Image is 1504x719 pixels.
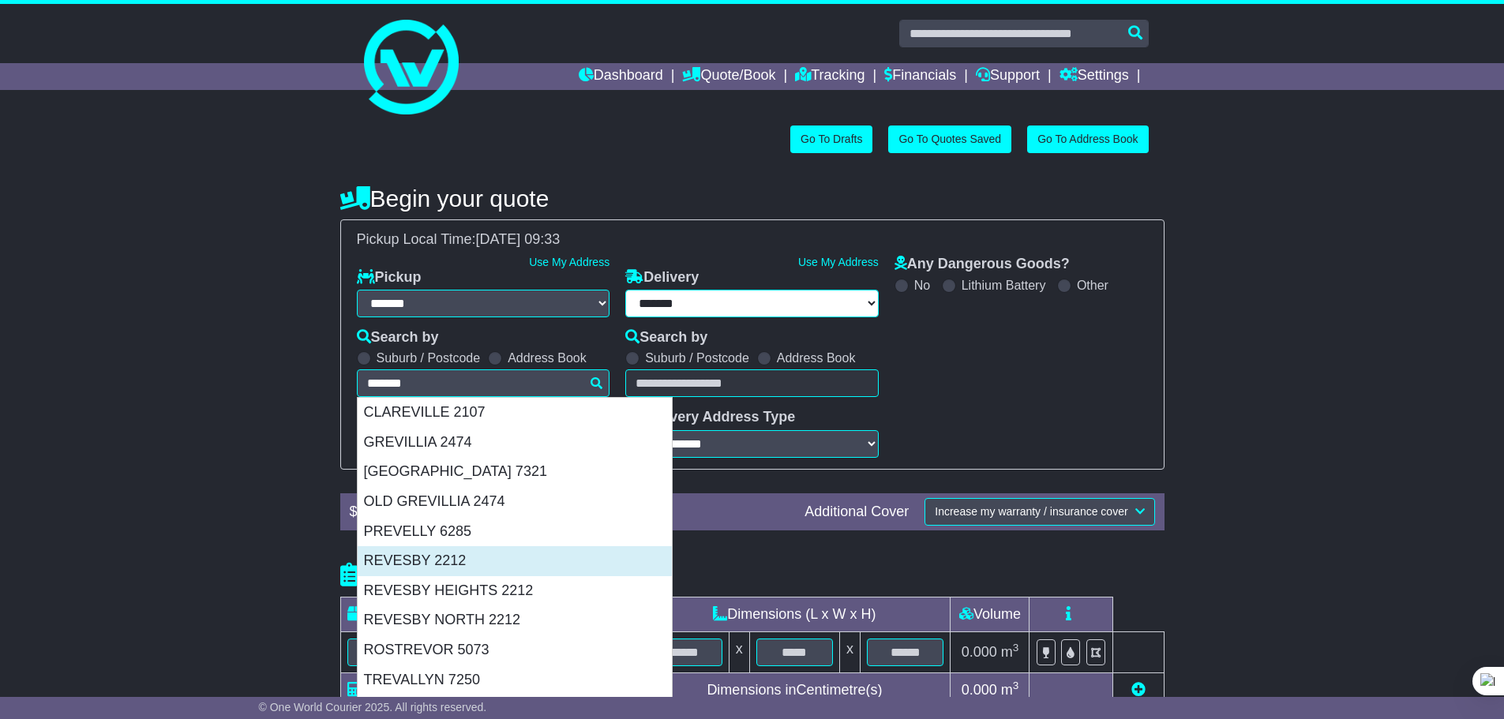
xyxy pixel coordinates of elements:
[358,605,672,635] div: REVESBY NORTH 2212
[625,329,707,346] label: Search by
[1013,680,1019,691] sup: 3
[888,125,1011,153] a: Go To Quotes Saved
[682,63,775,90] a: Quote/Book
[358,517,672,547] div: PREVELLY 6285
[358,487,672,517] div: OLD GREVILLIA 2474
[840,631,861,672] td: x
[914,278,930,293] label: No
[342,504,797,521] div: $ FreightSafe warranty included
[340,597,472,631] td: Type
[951,597,1030,631] td: Volume
[358,398,672,428] div: CLAREVILLE 2107
[790,125,872,153] a: Go To Drafts
[358,635,672,665] div: ROSTREVOR 5073
[357,329,439,346] label: Search by
[884,63,956,90] a: Financials
[1131,682,1146,698] a: Add new item
[529,256,609,268] a: Use My Address
[797,504,917,521] div: Additional Cover
[1077,278,1108,293] label: Other
[1060,63,1129,90] a: Settings
[349,231,1156,249] div: Pickup Local Time:
[508,350,587,365] label: Address Book
[1001,682,1019,698] span: m
[935,505,1127,518] span: Increase my warranty / insurance cover
[962,644,997,660] span: 0.000
[925,498,1154,526] button: Increase my warranty / insurance cover
[639,597,951,631] td: Dimensions (L x W x H)
[962,682,997,698] span: 0.000
[976,63,1040,90] a: Support
[340,562,538,588] h4: Package details |
[377,350,481,365] label: Suburb / Postcode
[259,701,487,713] span: © One World Courier 2025. All rights reserved.
[358,576,672,606] div: REVESBY HEIGHTS 2212
[357,269,422,286] label: Pickup
[358,457,672,487] div: [GEOGRAPHIC_DATA] 7321
[798,256,879,268] a: Use My Address
[729,631,749,672] td: x
[1013,642,1019,653] sup: 3
[1027,125,1148,153] a: Go To Address Book
[358,428,672,458] div: GREVILLIA 2474
[777,350,856,365] label: Address Book
[639,672,951,707] td: Dimensions in Centimetre(s)
[795,63,865,90] a: Tracking
[476,231,561,247] span: [DATE] 09:33
[358,665,672,695] div: TREVALLYN 7250
[340,672,472,707] td: Total
[579,63,663,90] a: Dashboard
[895,256,1070,273] label: Any Dangerous Goods?
[645,350,749,365] label: Suburb / Postcode
[1001,644,1019,660] span: m
[962,278,1046,293] label: Lithium Battery
[340,185,1165,212] h4: Begin your quote
[625,269,699,286] label: Delivery
[358,546,672,576] div: REVESBY 2212
[625,409,795,426] label: Delivery Address Type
